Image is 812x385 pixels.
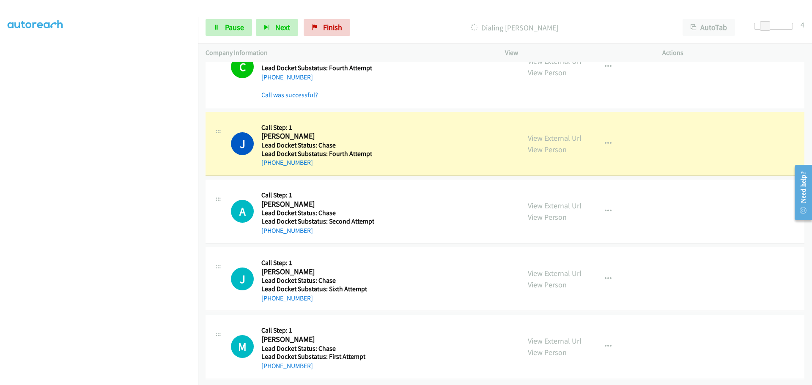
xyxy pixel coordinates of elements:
[231,335,254,358] h1: M
[231,55,254,78] h1: C
[261,131,370,141] h2: [PERSON_NAME]
[261,267,367,277] h2: [PERSON_NAME]
[662,48,804,58] p: Actions
[261,158,313,167] a: [PHONE_NUMBER]
[528,336,582,346] a: View External Url
[528,145,567,154] a: View Person
[261,294,313,302] a: [PHONE_NUMBER]
[261,259,367,267] h5: Call Step: 1
[505,48,647,58] p: View
[261,217,374,226] h5: Lead Docket Substatus: Second Attempt
[304,19,350,36] a: Finish
[261,64,372,72] h5: Lead Docket Substatus: Fourth Attempt
[261,73,313,81] a: [PHONE_NUMBER]
[323,22,342,32] span: Finish
[528,201,582,210] a: View External Url
[261,276,367,285] h5: Lead Docket Status: Chase
[231,200,254,223] div: The call is yet to be attempted
[801,19,804,30] div: 4
[256,19,298,36] button: Next
[261,285,367,293] h5: Lead Docket Substatus: Sixth Attempt
[261,209,374,217] h5: Lead Docket Status: Chase
[261,91,318,99] a: Call was successful?
[261,199,374,209] h2: [PERSON_NAME]
[261,191,374,199] h5: Call Step: 1
[206,48,490,58] p: Company Information
[683,19,735,36] button: AutoTab
[231,200,254,223] h1: A
[362,22,667,33] p: Dialing [PERSON_NAME]
[528,347,567,357] a: View Person
[528,280,567,289] a: View Person
[528,68,567,77] a: View Person
[261,123,372,132] h5: Call Step: 1
[261,335,365,344] h2: [PERSON_NAME]
[231,268,254,290] div: The call is yet to be attempted
[225,22,244,32] span: Pause
[231,335,254,358] div: The call is yet to be attempted
[261,344,365,353] h5: Lead Docket Status: Chase
[231,132,254,155] h1: J
[261,227,313,235] a: [PHONE_NUMBER]
[261,150,372,158] h5: Lead Docket Substatus: Fourth Attempt
[528,268,582,278] a: View External Url
[231,268,254,290] h1: J
[787,159,812,226] iframe: Resource Center
[206,19,252,36] a: Pause
[528,212,567,222] a: View Person
[275,22,290,32] span: Next
[261,141,372,150] h5: Lead Docket Status: Chase
[528,133,582,143] a: View External Url
[261,352,365,361] h5: Lead Docket Substatus: First Attempt
[261,326,365,335] h5: Call Step: 1
[261,362,313,370] a: [PHONE_NUMBER]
